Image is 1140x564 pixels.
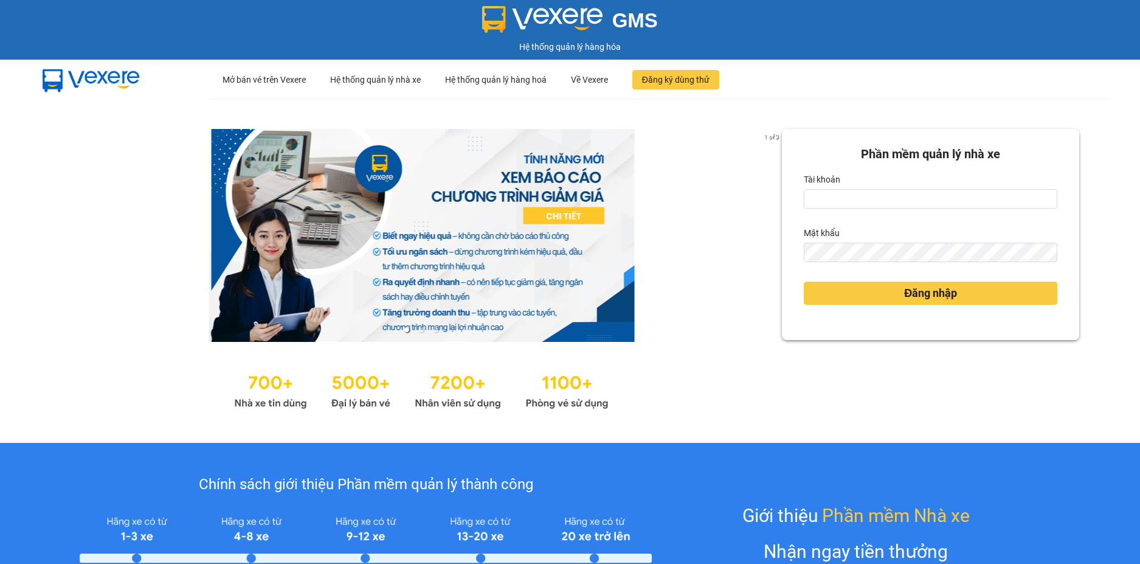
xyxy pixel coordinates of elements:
[804,145,1057,164] div: Phần mềm quản lý nhà xe
[482,18,658,28] a: GMS
[445,60,547,99] div: Hệ thống quản lý hàng hoá
[804,189,1057,209] input: Tài khoản
[642,73,710,86] span: Đăng ký dùng thử
[761,129,782,145] p: 1 of 3
[612,9,658,32] span: GMS
[804,243,1057,262] input: Mật khẩu
[804,223,840,243] label: Mật khẩu
[571,60,608,99] div: Về Vexere
[61,129,78,342] button: previous slide / item
[419,327,424,332] li: slide item 2
[404,327,409,332] li: slide item 1
[330,60,421,99] div: Hệ thống quản lý nhà xe
[80,473,652,496] div: Chính sách giới thiệu Phần mềm quản lý thành công
[434,327,438,332] li: slide item 3
[765,129,782,342] button: next slide / item
[742,501,970,530] div: Giới thiệu
[223,60,306,99] div: Mở bán vé trên Vexere
[632,70,719,89] button: Đăng ký dùng thử
[482,6,603,33] img: logo 2
[822,501,970,530] span: Phần mềm Nhà xe
[30,60,152,100] img: mbUUG5Q.png
[804,170,840,189] label: Tài khoản
[3,40,1137,54] div: Hệ thống quản lý hàng hóa
[234,366,609,413] img: Statistics.png
[904,285,957,302] span: Đăng nhập
[804,282,1057,305] button: Đăng nhập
